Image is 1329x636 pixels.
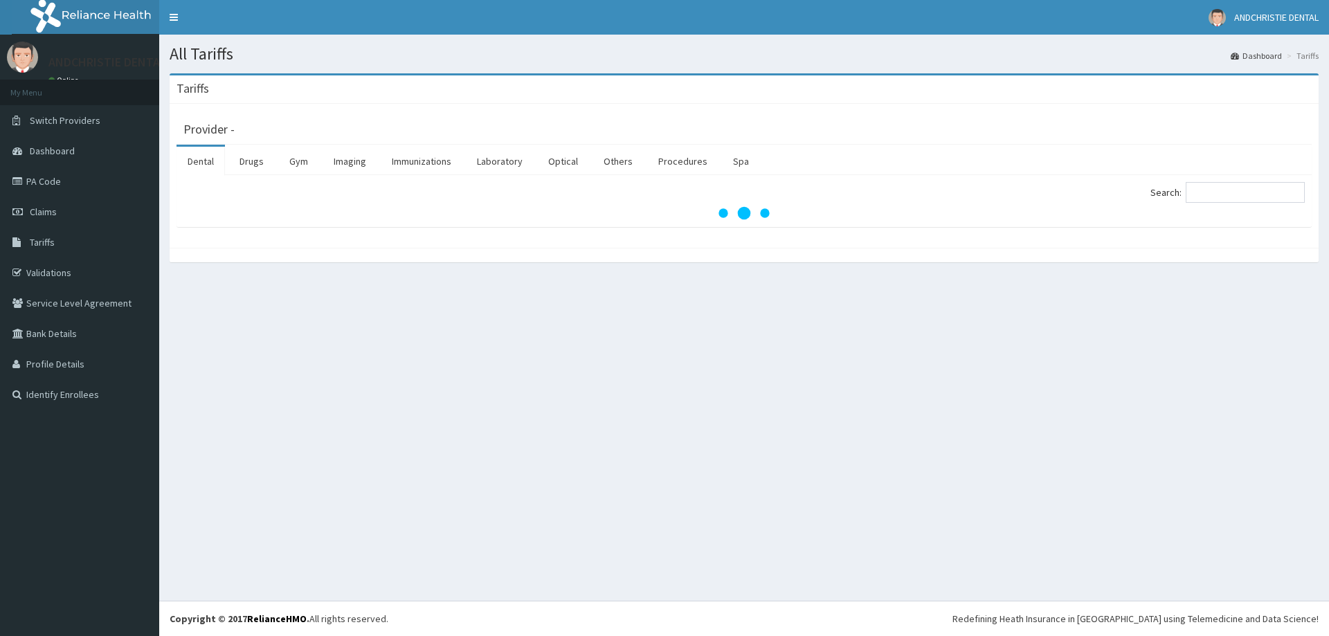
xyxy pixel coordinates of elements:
[593,147,644,176] a: Others
[48,75,82,85] a: Online
[537,147,589,176] a: Optical
[278,147,319,176] a: Gym
[177,147,225,176] a: Dental
[1150,182,1305,203] label: Search:
[159,601,1329,636] footer: All rights reserved.
[647,147,718,176] a: Procedures
[183,123,235,136] h3: Provider -
[466,147,534,176] a: Laboratory
[30,114,100,127] span: Switch Providers
[1234,11,1319,24] span: ANDCHRISTIE DENTAL
[1283,50,1319,62] li: Tariffs
[716,185,772,241] svg: audio-loading
[177,82,209,95] h3: Tariffs
[1231,50,1282,62] a: Dashboard
[170,612,309,625] strong: Copyright © 2017 .
[7,42,38,73] img: User Image
[30,236,55,248] span: Tariffs
[170,45,1319,63] h1: All Tariffs
[30,145,75,157] span: Dashboard
[1209,9,1226,26] img: User Image
[323,147,377,176] a: Imaging
[722,147,760,176] a: Spa
[381,147,462,176] a: Immunizations
[952,612,1319,626] div: Redefining Heath Insurance in [GEOGRAPHIC_DATA] using Telemedicine and Data Science!
[48,56,166,69] p: ANDCHRISTIE DENTAL
[30,206,57,218] span: Claims
[1186,182,1305,203] input: Search:
[247,612,307,625] a: RelianceHMO
[228,147,275,176] a: Drugs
